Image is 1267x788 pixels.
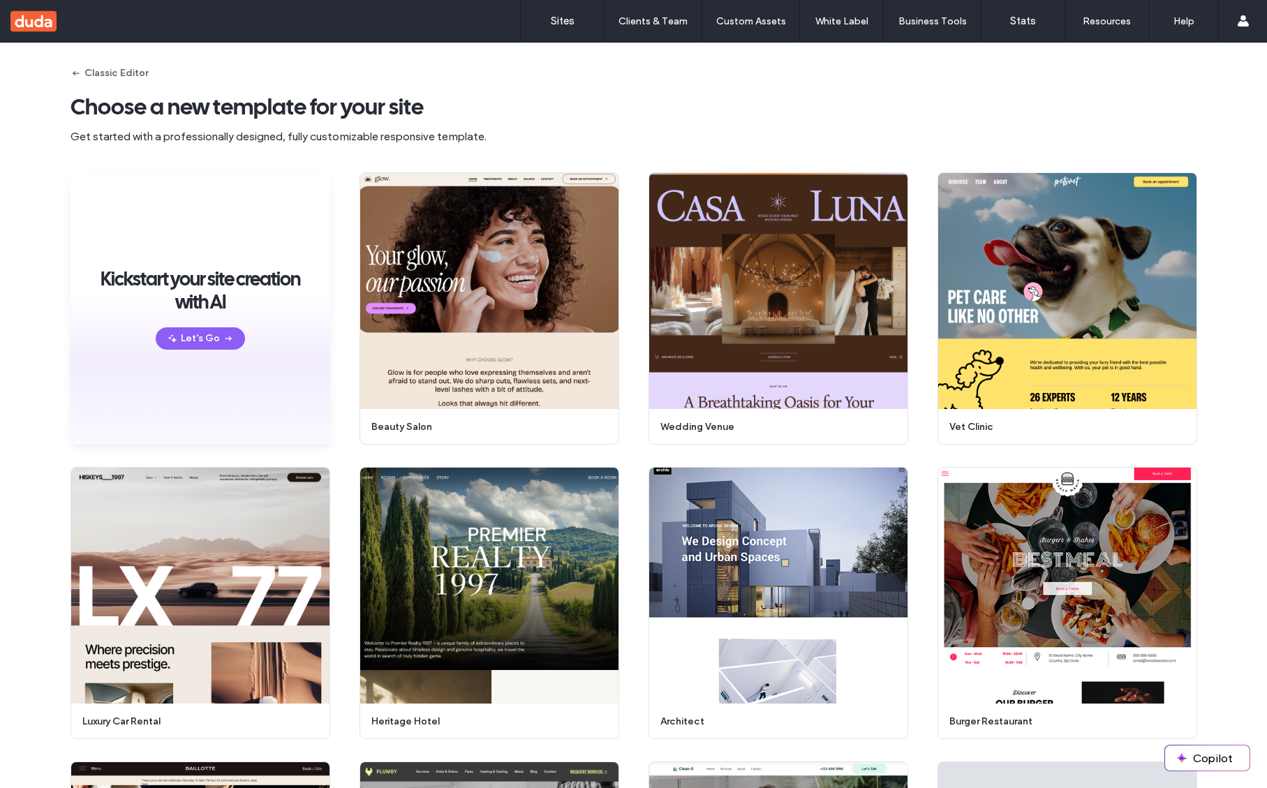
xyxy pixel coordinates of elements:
[371,420,599,434] span: beauty salon
[660,715,888,729] span: architect
[815,15,868,27] label: White Label
[371,715,599,729] span: heritage hotel
[1010,15,1036,27] label: Stats
[551,15,575,27] label: Sites
[71,62,148,84] button: Classic Editor
[82,715,310,729] span: luxury car rental
[91,267,309,313] span: Kickstart your site creation with AI
[949,715,1177,729] span: burger restaurant
[716,15,786,27] label: Custom Assets
[1083,15,1131,27] label: Resources
[1165,745,1250,771] button: Copilot
[71,129,1197,144] span: Get started with a professionally designed, fully customizable responsive template.
[71,93,1197,121] span: Choose a new template for your site
[618,15,688,27] label: Clients & Team
[156,327,245,350] button: Let's Go
[1173,15,1194,27] label: Help
[898,15,967,27] label: Business Tools
[949,420,1177,434] span: vet clinic
[660,420,888,434] span: wedding venue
